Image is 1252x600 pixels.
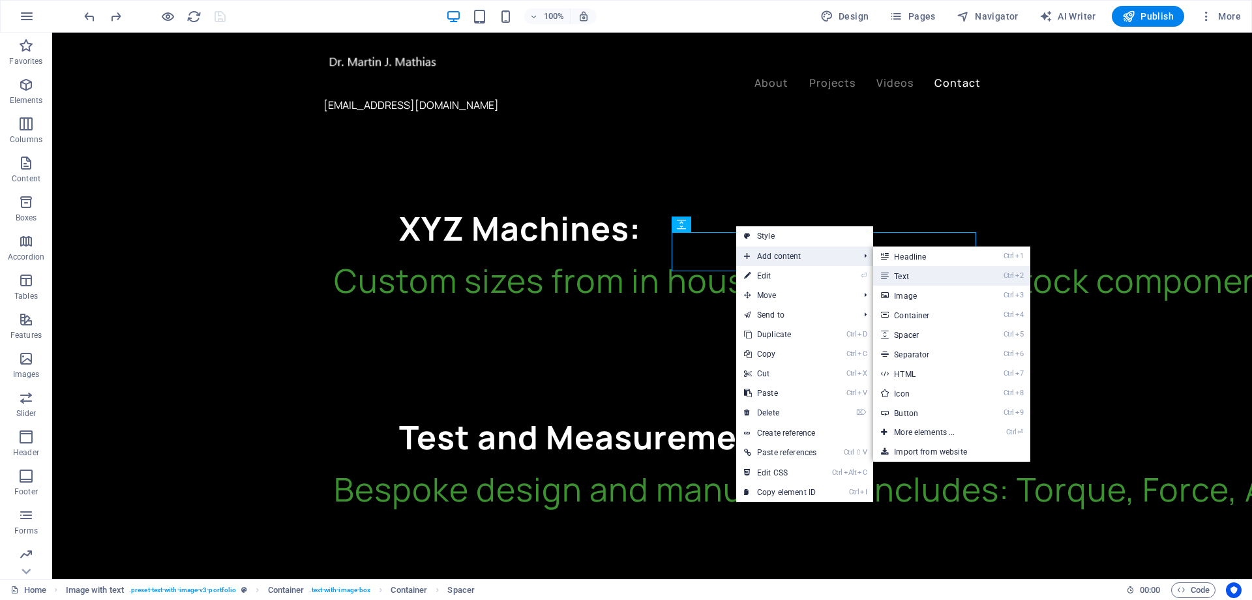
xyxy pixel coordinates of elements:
[856,408,867,417] i: ⌦
[857,389,867,397] i: V
[10,134,42,145] p: Columns
[186,8,201,24] button: reload
[736,305,854,325] a: Send to
[1015,408,1024,417] i: 9
[815,6,874,27] button: Design
[524,8,571,24] button: 100%
[873,442,1030,462] a: Import from website
[736,463,824,483] a: CtrlAltCEdit CSS
[1195,6,1246,27] button: More
[873,344,981,364] a: Ctrl6Separator
[16,408,37,419] p: Slider
[736,226,873,246] a: Style
[1004,252,1014,260] i: Ctrl
[846,369,857,378] i: Ctrl
[391,582,427,598] span: Click to select. Double-click to edit
[1126,582,1161,598] h6: Session time
[1006,428,1017,436] i: Ctrl
[9,56,42,67] p: Favorites
[1015,310,1024,319] i: 4
[1015,330,1024,338] i: 5
[857,468,867,477] i: C
[14,526,38,536] p: Forms
[873,423,981,442] a: Ctrl⏎More elements ...
[873,247,981,266] a: Ctrl1Headline
[1034,6,1101,27] button: AI Writer
[1015,369,1024,378] i: 7
[1122,10,1174,23] span: Publish
[873,286,981,305] a: Ctrl3Image
[736,286,854,305] span: Move
[1017,428,1023,436] i: ⏎
[861,271,867,280] i: ⏎
[1015,350,1024,358] i: 6
[1004,350,1014,358] i: Ctrl
[578,10,589,22] i: On resize automatically adjust zoom level to fit chosen device.
[844,468,857,477] i: Alt
[832,468,842,477] i: Ctrl
[736,383,824,403] a: CtrlVPaste
[873,364,981,383] a: Ctrl7HTML
[10,582,46,598] a: Home
[8,252,44,262] p: Accordion
[82,8,97,24] button: undo
[1200,10,1241,23] span: More
[844,448,854,457] i: Ctrl
[13,447,39,458] p: Header
[873,325,981,344] a: Ctrl5Spacer
[884,6,940,27] button: Pages
[736,403,824,423] a: ⌦Delete
[815,6,874,27] div: Design (Ctrl+Alt+Y)
[860,488,867,496] i: I
[16,213,37,223] p: Boxes
[1004,291,1014,299] i: Ctrl
[846,330,857,338] i: Ctrl
[736,443,824,462] a: Ctrl⇧VPaste references
[10,330,42,340] p: Features
[873,383,981,403] a: Ctrl8Icon
[14,291,38,301] p: Tables
[1004,310,1014,319] i: Ctrl
[1004,389,1014,397] i: Ctrl
[1015,252,1024,260] i: 1
[736,423,873,443] a: Create reference
[10,95,43,106] p: Elements
[1171,582,1215,598] button: Code
[1015,291,1024,299] i: 3
[1015,271,1024,280] i: 2
[14,487,38,497] p: Footer
[1039,10,1096,23] span: AI Writer
[1177,582,1210,598] span: Code
[820,10,869,23] span: Design
[82,9,97,24] i: Undo: Delete elements (Ctrl+Z)
[129,582,236,598] span: . preset-text-with-image-v3-portfolio
[1004,408,1014,417] i: Ctrl
[736,483,824,502] a: CtrlICopy element ID
[13,369,40,380] p: Images
[309,582,370,598] span: . text-with-image-box
[12,173,40,184] p: Content
[873,305,981,325] a: Ctrl4Container
[1140,582,1160,598] span: 00 00
[1004,369,1014,378] i: Ctrl
[1004,271,1014,280] i: Ctrl
[108,8,123,24] button: redo
[1226,582,1242,598] button: Usercentrics
[873,266,981,286] a: Ctrl2Text
[736,344,824,364] a: CtrlCCopy
[873,403,981,423] a: Ctrl9Button
[857,330,867,338] i: D
[846,389,857,397] i: Ctrl
[846,350,857,358] i: Ctrl
[857,369,867,378] i: X
[1112,6,1184,27] button: Publish
[736,325,824,344] a: CtrlDDuplicate
[66,582,475,598] nav: breadcrumb
[108,9,123,24] i: Redo: Add element (Ctrl+Y, ⌘+Y)
[241,586,247,593] i: This element is a customizable preset
[857,350,867,358] i: C
[1149,585,1151,595] span: :
[863,448,867,457] i: V
[268,582,305,598] span: Click to select. Double-click to edit
[66,582,124,598] span: Click to select. Double-click to edit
